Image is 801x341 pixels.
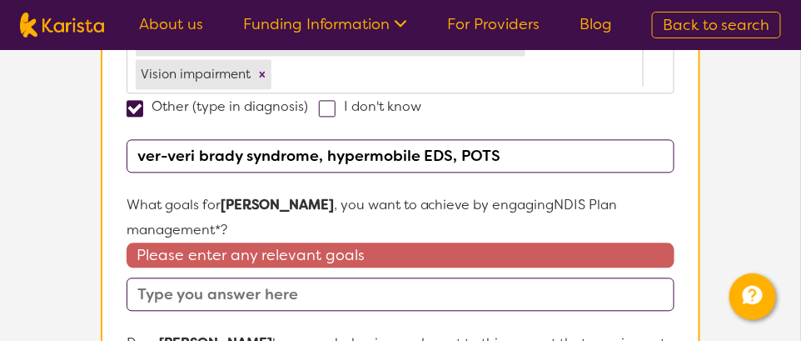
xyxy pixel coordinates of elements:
[729,273,776,320] button: Channel Menu
[139,14,203,34] a: About us
[127,98,319,115] label: Other (type in diagnosis)
[652,12,781,38] a: Back to search
[127,139,674,173] input: Please type diagnosis
[580,14,612,34] a: Blog
[127,193,674,243] p: What goals for , you want to achieve by engaging NDIS Plan management *?
[20,13,104,38] img: Karista logo
[243,14,407,34] a: Funding Information
[447,14,540,34] a: For Providers
[221,196,334,213] strong: [PERSON_NAME]
[127,278,674,311] input: Type you answer here
[663,15,770,35] span: Back to search
[136,59,253,89] div: Vision impairment
[127,243,674,268] span: Please enter any relevant goals
[319,98,432,115] label: I don't know
[253,59,271,89] div: Remove Vision impairment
